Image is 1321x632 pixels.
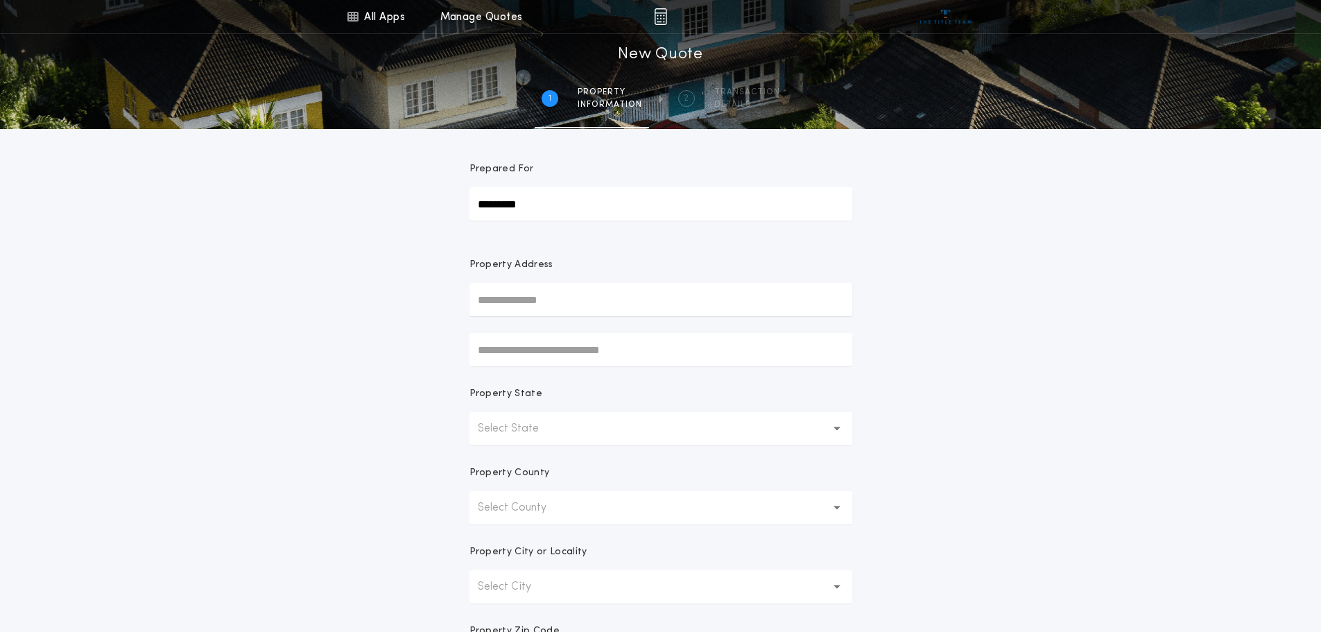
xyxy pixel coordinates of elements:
p: Property Address [469,258,852,272]
img: vs-icon [919,10,972,24]
span: details [714,99,780,110]
h2: 1 [549,93,551,104]
p: Prepared For [469,162,534,176]
button: Select City [469,570,852,604]
img: img [654,8,667,25]
h2: 2 [684,93,689,104]
button: Select County [469,491,852,524]
p: Property County [469,466,550,480]
span: Property [578,87,642,98]
button: Select State [469,412,852,445]
input: Prepared For [469,187,852,221]
span: Transaction [714,87,780,98]
p: Select City [478,579,553,595]
p: Select State [478,420,561,437]
span: information [578,99,642,110]
p: Property City or Locality [469,545,587,559]
p: Property State [469,387,542,401]
h1: New Quote [618,44,702,66]
p: Select County [478,499,569,516]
